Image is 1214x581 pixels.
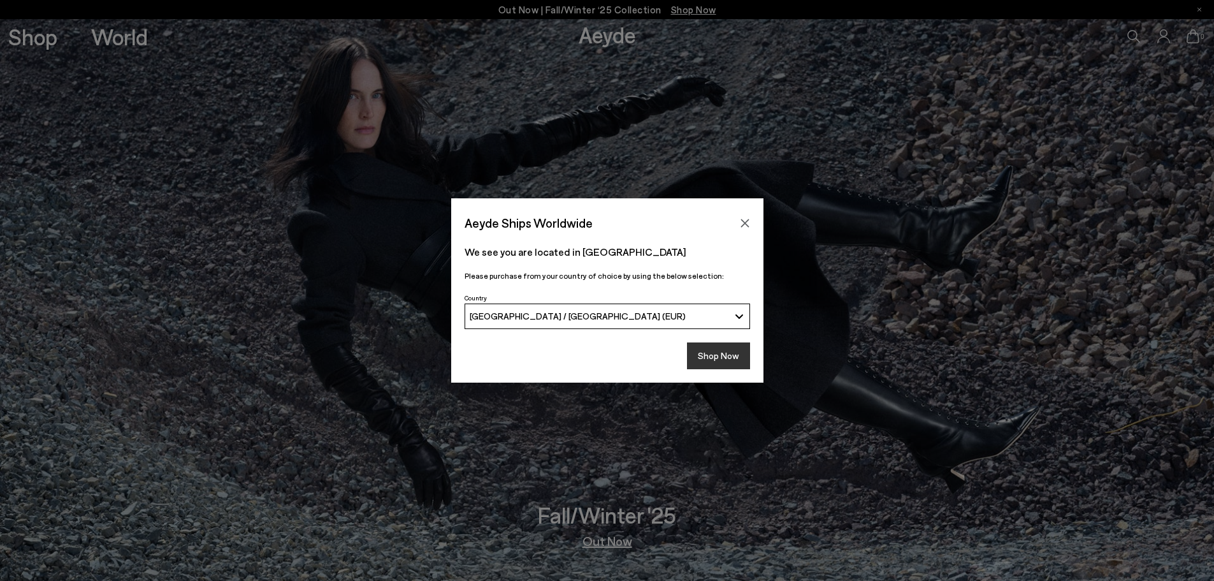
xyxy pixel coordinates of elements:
p: Please purchase from your country of choice by using the below selection: [465,270,750,282]
button: Close [735,214,755,233]
button: Shop Now [687,342,750,369]
span: [GEOGRAPHIC_DATA] / [GEOGRAPHIC_DATA] (EUR) [470,311,686,321]
p: We see you are located in [GEOGRAPHIC_DATA] [465,244,750,260]
span: Aeyde Ships Worldwide [465,212,593,234]
span: Country [465,294,487,302]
